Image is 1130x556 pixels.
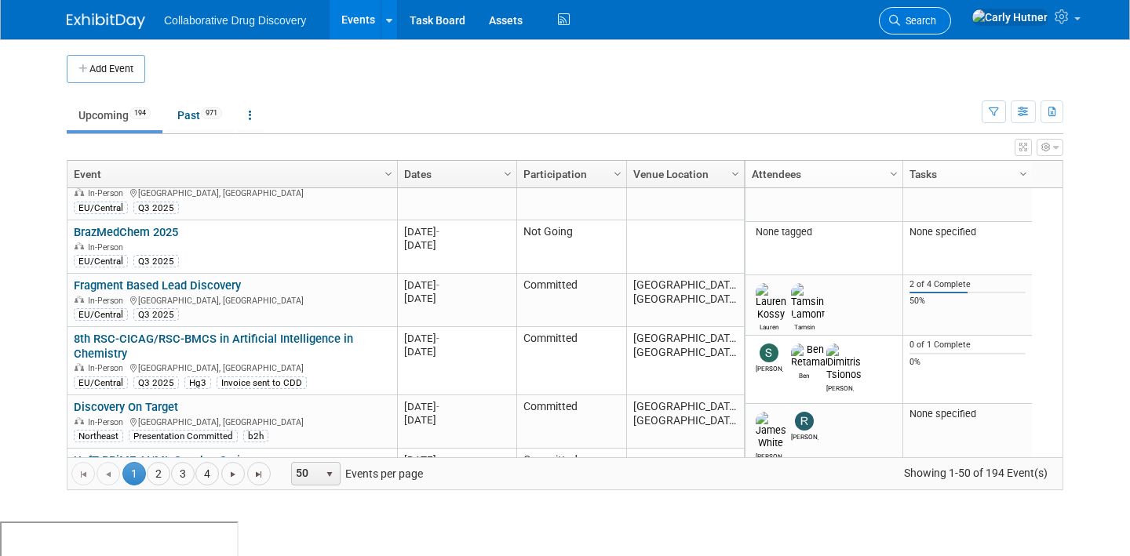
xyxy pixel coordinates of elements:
a: UofT PRiME AI/ML Speaker Series [74,453,253,467]
img: ExhibitDay [67,13,145,29]
span: Column Settings [888,168,900,180]
div: [DATE] [404,225,509,238]
img: In-Person Event [75,188,84,196]
div: Presentation Committed [129,430,238,442]
div: None tagged [752,226,897,238]
div: [GEOGRAPHIC_DATA], [GEOGRAPHIC_DATA] [74,186,390,199]
div: 0% [909,357,1026,368]
div: Q3 2025 [133,308,179,321]
img: Lauren Kossy [756,283,786,321]
a: 8th RSC-CICAG/RSC-BMCS in Artificial Intelligence in Chemistry [74,332,353,361]
div: Invoice sent to CDD [217,376,307,389]
div: [DATE] [404,400,509,413]
span: In-Person [88,296,128,306]
a: Event [74,161,387,187]
td: Committed [516,274,626,327]
a: Tasks [909,161,1022,187]
a: Go to the next page [221,462,245,485]
div: Q3 2025 [133,202,179,214]
span: Showing 1-50 of 194 Event(s) [890,462,1063,484]
a: Column Settings [727,161,745,184]
div: [GEOGRAPHIC_DATA], [GEOGRAPHIC_DATA] [74,415,390,428]
span: 971 [201,107,222,119]
div: None specified [909,226,1026,238]
div: Dimitris Tsionos [826,382,854,392]
span: In-Person [88,242,128,253]
span: Collaborative Drug Discovery [164,14,306,27]
div: Tamsin Lamont [791,321,818,331]
span: In-Person [88,417,128,427]
img: In-Person Event [75,363,84,371]
div: None specified [909,408,1026,420]
span: 194 [129,107,151,119]
span: 50 [292,463,319,485]
span: Go to the first page [77,468,89,481]
span: Events per page [272,462,439,485]
a: Attendees [752,161,892,187]
div: EU/Central [74,308,128,321]
td: [GEOGRAPHIC_DATA], [GEOGRAPHIC_DATA] [626,327,744,395]
img: Carly Hutner [971,9,1048,26]
a: Participation [523,161,616,187]
span: select [323,468,336,481]
td: Committed [516,449,626,502]
a: 3 [171,462,195,485]
div: Susana Tomasio [756,362,783,372]
img: Tamsin Lamont [791,283,825,321]
img: In-Person Event [75,417,84,425]
div: Lauren Kossy [756,321,783,331]
span: Go to the previous page [102,468,115,481]
div: EU/Central [74,255,128,267]
div: b2h [243,430,268,442]
span: - [436,401,439,412]
div: [GEOGRAPHIC_DATA], [GEOGRAPHIC_DATA] [74,293,390,307]
span: - [436,226,439,238]
div: [DATE] [404,413,509,427]
img: In-Person Event [75,296,84,303]
a: Column Settings [610,161,627,184]
div: James White [756,450,783,460]
span: Search [900,15,936,27]
span: Column Settings [729,168,742,180]
img: Dimitris Tsionos [826,343,862,381]
span: Go to the next page [227,468,239,481]
button: Add Event [67,55,145,83]
div: 0 of 1 Complete [909,340,1026,351]
a: Go to the first page [71,462,95,485]
span: Column Settings [382,168,395,180]
a: Fragment Based Lead Discovery [74,278,241,293]
div: Q3 2025 [133,255,179,267]
a: Upcoming194 [67,100,162,130]
td: Committed [516,395,626,449]
img: James White [756,412,786,449]
a: Go to the last page [247,462,271,485]
div: EU/Central [74,202,128,214]
a: 2 [147,462,170,485]
div: Ryan Censullo [791,431,818,441]
div: [DATE] [404,278,509,292]
div: [GEOGRAPHIC_DATA], [GEOGRAPHIC_DATA] [74,361,390,374]
span: 1 [122,462,146,485]
span: - [436,333,439,344]
td: Committed [516,327,626,395]
td: Not Going [516,220,626,274]
a: Column Settings [500,161,517,184]
span: In-Person [88,188,128,198]
span: - [436,279,439,291]
a: 4 [195,462,219,485]
a: Past971 [166,100,234,130]
div: 50% [909,296,1026,307]
span: Column Settings [611,168,624,180]
td: [GEOGRAPHIC_DATA], [GEOGRAPHIC_DATA] [626,274,744,327]
td: [GEOGRAPHIC_DATA], [GEOGRAPHIC_DATA] [626,395,744,449]
div: [DATE] [404,453,509,467]
div: Ben Retamal [791,369,818,380]
div: EU/Central [74,376,128,389]
a: Column Settings [1015,161,1033,184]
a: Discovery On Target [74,400,178,414]
span: In-Person [88,363,128,373]
div: Hg3 [184,376,211,389]
div: [DATE] [404,292,509,305]
span: Go to the last page [253,468,265,481]
div: Q3 2025 [133,376,179,389]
